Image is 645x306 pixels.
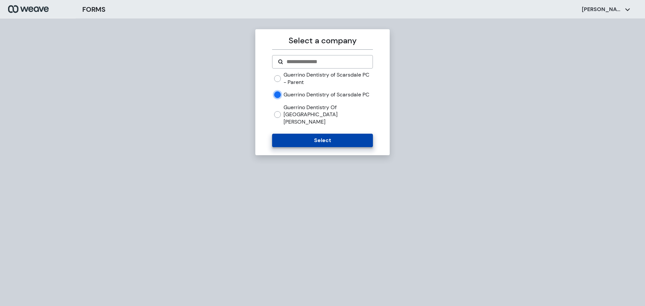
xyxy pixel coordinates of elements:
input: Search [286,58,367,66]
label: Guerrino Dentistry of Scarsdale PC [284,91,370,98]
label: Guerrino Dentistry of Scarsdale PC - Parent [284,71,373,86]
label: Guerrino Dentistry Of [GEOGRAPHIC_DATA][PERSON_NAME] [284,104,373,126]
p: [PERSON_NAME] [582,6,622,13]
p: Select a company [272,35,373,47]
button: Select [272,134,373,147]
h3: FORMS [82,4,105,14]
